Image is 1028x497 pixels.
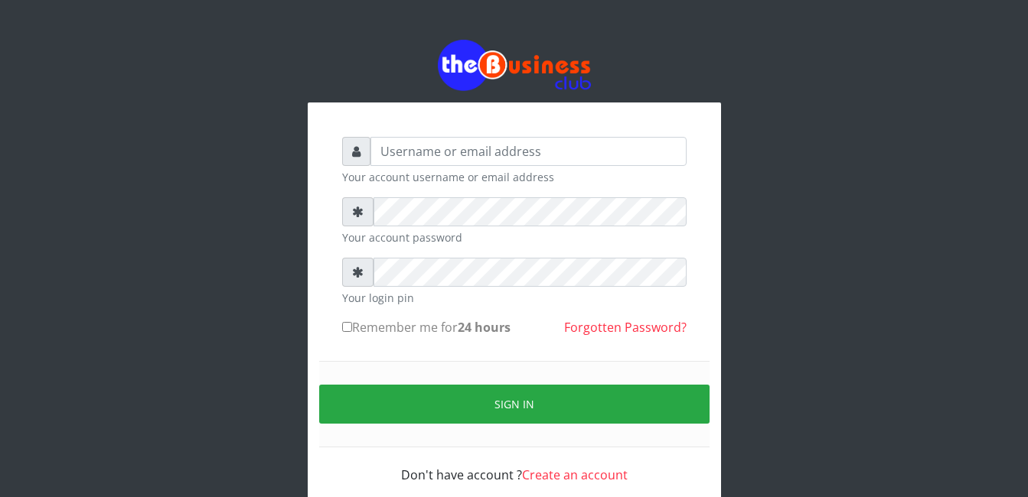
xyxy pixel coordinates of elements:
[342,290,687,306] small: Your login pin
[458,319,511,336] b: 24 hours
[342,447,687,484] div: Don't have account ?
[342,169,687,185] small: Your account username or email address
[342,322,352,332] input: Remember me for24 hours
[370,137,687,166] input: Username or email address
[564,319,687,336] a: Forgotten Password?
[342,318,511,336] label: Remember me for
[319,385,710,424] button: Sign in
[342,229,687,245] small: Your account password
[522,466,628,483] a: Create an account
